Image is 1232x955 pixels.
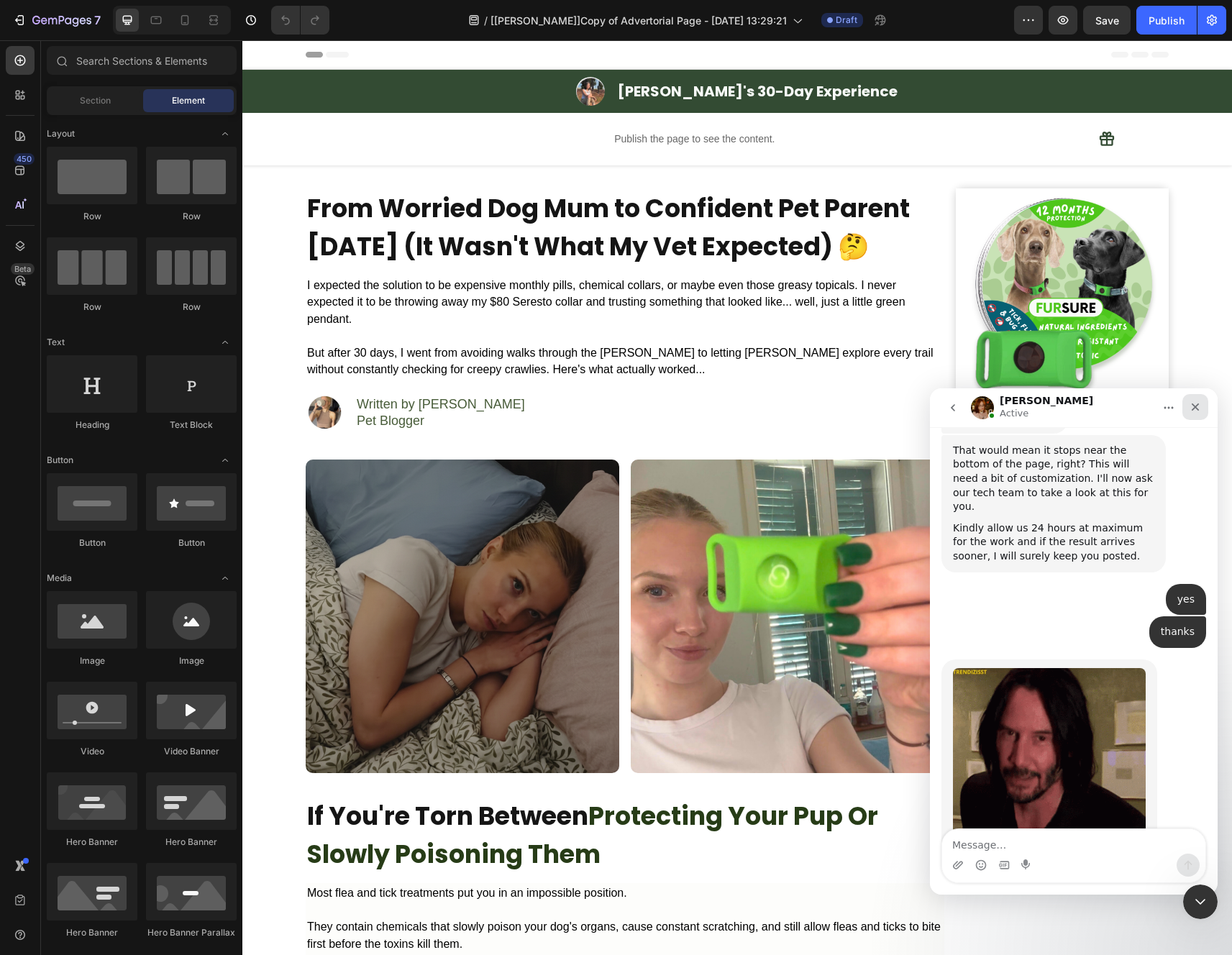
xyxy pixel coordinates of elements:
h2: From Worried Dog Mum to Confident Pet Parent [DATE] (It Wasn't What My Vet Expected) 🤔 [63,148,702,227]
span: Media [47,572,72,585]
p: Written by [PERSON_NAME] [114,356,283,373]
img: [object Object] [63,353,101,391]
iframe: Intercom live chat [1183,885,1218,919]
button: Emoji picker [45,471,57,483]
div: Image [146,654,237,667]
div: Publish [1149,13,1185,28]
iframe: Intercom live chat [930,388,1218,895]
div: Video Banner [146,745,237,758]
div: Hero Banner [47,926,137,939]
span: Text [47,336,65,349]
span: Draft [836,14,857,27]
span: [[PERSON_NAME]]Copy of Advertorial Page - [DATE] 13:29:21 [490,13,787,28]
div: Beta [11,263,35,275]
div: Video [47,745,137,758]
div: Button [146,536,237,549]
span: / [484,13,488,28]
div: Row [47,301,137,314]
span: Save [1095,14,1119,27]
button: Publish [1136,6,1197,35]
iframe: Design area [242,40,1232,955]
span: Layout [47,127,75,140]
img: gempages_584814928070705733-fe3bfaea-37a7-4c7c-a940-137c1391222c.png [713,148,926,361]
textarea: Message… [12,441,275,465]
p: 7 [94,12,101,29]
span: Toggle open [214,567,237,590]
input: Search Sections & Elements [47,46,237,75]
h2: If You're Torn Between [63,756,702,834]
span: They contain chemicals that slowly poison your dog's organs, cause constant scratching, and still... [65,880,698,909]
div: Row [146,210,237,223]
div: Image [47,654,137,667]
p: Publish the page to see the content. [63,91,841,106]
div: Row [47,210,137,223]
div: Jamie says… [12,271,276,513]
span: Toggle open [214,449,237,472]
img: [object Object] [388,419,702,733]
div: Hero Banner [146,836,237,849]
span: Element [172,94,205,107]
div: Hero Banner [47,836,137,849]
div: Undo/Redo [271,6,329,35]
span: Protecting Your Pup Or Slowly Poisoning Them [65,758,636,831]
span: Toggle open [214,122,237,145]
span: Toggle open [214,331,237,354]
div: Hero Banner Parallax [146,926,237,939]
span: Section [80,94,111,107]
span: Most flea and tick treatments put you in an impossible position. [65,846,385,859]
div: Heading [47,419,137,431]
span: But after 30 days, I went from avoiding walks through the [PERSON_NAME] to letting [PERSON_NAME] ... [65,306,691,335]
p: Pet Blogger [114,373,283,389]
div: Text Block [146,419,237,431]
img: [object Object] [63,419,377,733]
div: Button [47,536,137,549]
div: Row [146,301,237,314]
button: Start recording [91,471,103,483]
button: 7 [6,6,107,35]
div: 450 [14,153,35,165]
span: I expected the solution to be expensive monthly pills, chemical collars, or maybe even those grea... [65,239,663,285]
button: Gif picker [68,471,80,483]
button: Send a message… [247,465,270,488]
button: Upload attachment [22,471,34,483]
span: Button [47,454,73,467]
button: Save [1083,6,1131,35]
strong: [PERSON_NAME]'s 30-Day Experience [375,41,655,61]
